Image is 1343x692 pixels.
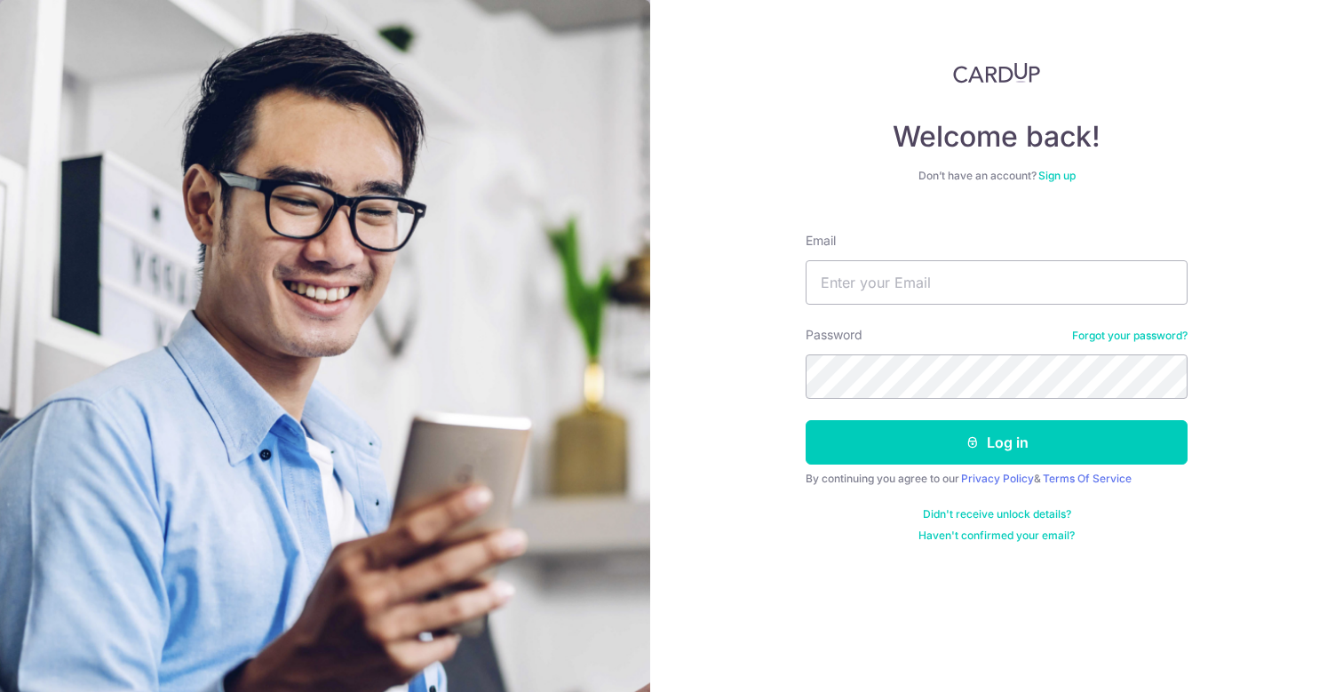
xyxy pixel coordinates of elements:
[923,507,1071,521] a: Didn't receive unlock details?
[806,232,836,250] label: Email
[806,420,1188,465] button: Log in
[806,169,1188,183] div: Don’t have an account?
[918,529,1075,543] a: Haven't confirmed your email?
[1038,169,1076,182] a: Sign up
[806,326,862,344] label: Password
[806,472,1188,486] div: By continuing you agree to our &
[961,472,1034,485] a: Privacy Policy
[1043,472,1132,485] a: Terms Of Service
[953,62,1040,84] img: CardUp Logo
[806,260,1188,305] input: Enter your Email
[1072,329,1188,343] a: Forgot your password?
[806,119,1188,155] h4: Welcome back!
